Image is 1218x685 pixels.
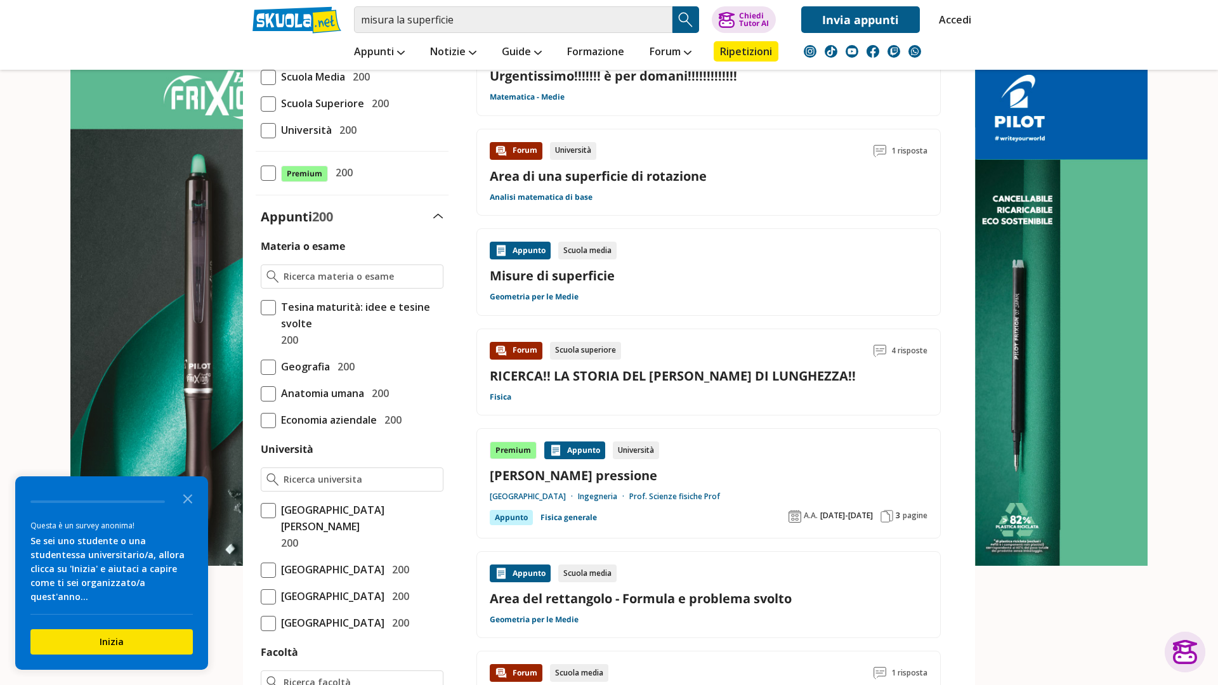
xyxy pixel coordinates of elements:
span: 200 [276,535,298,551]
img: instagram [804,45,816,58]
a: Formazione [564,41,627,64]
span: 3 [896,511,900,521]
div: Se sei uno studente o una studentessa universitario/a, allora clicca su 'Inizia' e aiutaci a capi... [30,534,193,604]
div: Appunto [544,441,605,459]
a: Accedi [939,6,966,33]
img: Cerca appunti, riassunti o versioni [676,10,695,29]
a: Fisica generale [540,510,597,525]
span: 1 risposta [891,142,927,160]
img: Appunti contenuto [549,444,562,457]
span: 200 [387,615,409,631]
img: facebook [867,45,879,58]
span: Anatomia umana [276,385,364,401]
a: [PERSON_NAME] pressione [490,467,927,484]
a: Misure di superficie [490,267,927,284]
span: Geografia [276,358,330,375]
span: [GEOGRAPHIC_DATA] [276,561,384,578]
a: Ingegneria [578,492,629,502]
span: A.A. [804,511,818,521]
img: Commenti lettura [874,145,886,157]
a: Matematica - Medie [490,92,565,102]
span: 200 [276,332,298,348]
span: 200 [387,561,409,578]
a: Analisi matematica di base [490,192,593,202]
img: Anno accademico [789,510,801,523]
span: [GEOGRAPHIC_DATA] [276,615,384,631]
span: 1 risposta [891,664,927,682]
span: Economia aziendale [276,412,377,428]
input: Ricerca materia o esame [284,270,438,283]
img: Forum contenuto [495,344,507,357]
a: Area del rettangolo - Formula e problema svolto [490,590,927,607]
img: Commenti lettura [874,344,886,357]
a: Urgentissimo!!!!!!! è per domani!!!!!!!!!!!!! [490,67,737,84]
div: Chiedi Tutor AI [739,12,769,27]
span: [DATE]-[DATE] [820,511,873,521]
span: 4 risposte [891,342,927,360]
div: Scuola superiore [550,342,621,360]
a: Forum [646,41,695,64]
span: 200 [367,385,389,401]
img: Ricerca materia o esame [266,270,278,283]
a: Prof. Scienze fisiche Prof [629,492,720,502]
img: Pagine [881,510,893,523]
img: Forum contenuto [495,145,507,157]
a: Invia appunti [801,6,920,33]
img: Appunti contenuto [495,244,507,257]
div: Appunto [490,242,551,259]
span: Premium [281,166,328,182]
a: [GEOGRAPHIC_DATA] [490,492,578,502]
label: Appunti [261,208,333,225]
span: 200 [379,412,402,428]
button: Close the survey [175,485,200,511]
div: Forum [490,342,542,360]
div: Scuola media [550,664,608,682]
div: Survey [15,476,208,670]
img: Commenti lettura [874,667,886,679]
div: Università [550,142,596,160]
div: Questa è un survey anonima! [30,519,193,532]
span: [GEOGRAPHIC_DATA] [276,588,384,604]
img: Apri e chiudi sezione [433,214,443,219]
div: Università [613,441,659,459]
a: Geometria per le Medie [490,292,579,302]
img: twitch [887,45,900,58]
span: Scuola Media [276,68,345,85]
label: Facoltà [261,645,298,659]
div: Scuola media [558,564,617,582]
div: Appunto [490,564,551,582]
a: RICERCA!! LA STORIA DEL [PERSON_NAME] DI LUNGHEZZA!! [490,367,856,384]
div: Appunto [490,510,533,525]
span: Tesina maturità: idee e tesine svolte [276,299,443,332]
img: youtube [846,45,858,58]
div: Scuola media [558,242,617,259]
span: 200 [334,122,357,138]
span: Scuola Superiore [276,95,364,112]
span: Università [276,122,332,138]
a: Notizie [427,41,480,64]
a: Appunti [351,41,408,64]
span: 200 [332,358,355,375]
span: 200 [348,68,370,85]
div: Forum [490,142,542,160]
label: Materia o esame [261,239,345,253]
img: Appunti contenuto [495,567,507,580]
span: 200 [367,95,389,112]
label: Università [261,442,313,456]
a: Guide [499,41,545,64]
img: tiktok [825,45,837,58]
span: 200 [387,588,409,604]
img: WhatsApp [908,45,921,58]
a: Fisica [490,392,511,402]
button: Search Button [672,6,699,33]
button: ChiediTutor AI [712,6,776,33]
div: Premium [490,441,537,459]
span: [GEOGRAPHIC_DATA][PERSON_NAME] [276,502,443,535]
a: Ripetizioni [714,41,778,62]
div: Forum [490,664,542,682]
span: 200 [331,164,353,181]
img: Forum contenuto [495,667,507,679]
span: 200 [312,208,333,225]
img: Ricerca universita [266,473,278,486]
input: Cerca appunti, riassunti o versioni [354,6,672,33]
